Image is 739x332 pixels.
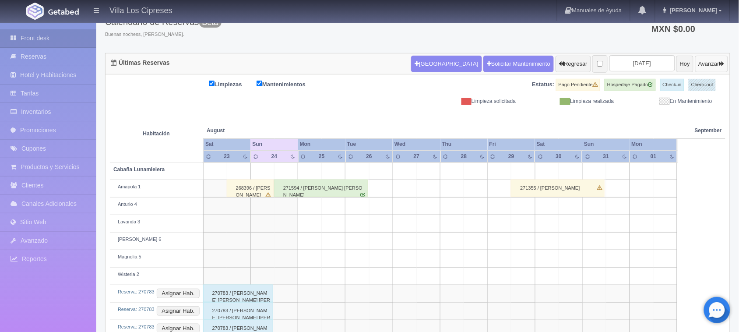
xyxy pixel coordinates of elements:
a: Reserva: 270783 [118,289,155,294]
button: Hoy [676,56,693,72]
img: Getabed [48,8,79,15]
th: Mon [630,138,677,150]
th: Fri [488,138,535,150]
div: Magnolia 5 [113,254,200,261]
th: Sat [203,138,250,150]
button: Avanzar [695,56,728,72]
label: Mantenimientos [257,79,319,89]
span: August [207,127,295,134]
div: 30 [552,153,566,160]
div: [PERSON_NAME] 6 [113,236,200,243]
div: Limpieza solicitada [424,98,522,105]
label: Limpiezas [209,79,255,89]
th: Thu [440,138,488,150]
th: Tue [345,138,393,150]
input: Mantenimientos [257,81,262,86]
div: 270783 / [PERSON_NAME] [PERSON_NAME] [PERSON_NAME] [203,302,274,320]
label: Estatus: [532,81,554,89]
strong: Habitación [143,131,169,137]
div: 271355 / [PERSON_NAME] [511,180,605,197]
img: Getabed [26,3,44,20]
div: Limpieza realizada [522,98,620,105]
th: Wed [393,138,440,150]
th: Sun [250,138,298,150]
div: 29 [504,153,519,160]
a: Solicitar Mantenimiento [483,56,554,72]
span: September [695,127,722,134]
label: Check-in [660,79,684,91]
div: Wisteria 2 [113,271,200,278]
a: Reserva: 270783 [118,324,155,329]
label: Pago Pendiente [556,79,600,91]
div: 27 [409,153,424,160]
button: Asignar Hab. [157,289,199,298]
th: Mon [298,138,345,150]
div: 270783 / [PERSON_NAME] [PERSON_NAME] [PERSON_NAME] [203,285,274,302]
div: 268396 / [PERSON_NAME] [227,180,274,197]
div: 23 [220,153,234,160]
div: Amapola 1 [113,184,200,191]
th: Sat [535,138,582,150]
label: Check-out [689,79,716,91]
div: 24 [267,153,282,160]
div: 01 [646,153,661,160]
div: 26 [362,153,377,160]
div: 31 [599,153,613,160]
span: [PERSON_NAME] [668,7,718,14]
button: Asignar Hab. [157,306,199,316]
a: Reserva: 270783 [118,307,155,312]
span: Buenas nochess, [PERSON_NAME]. [105,31,222,38]
h3: MXN $0.00 [651,25,722,33]
h4: Últimas Reservas [111,60,170,66]
div: 25 [314,153,329,160]
div: Lavanda 3 [113,219,200,226]
label: Hospedaje Pagado [605,79,656,91]
button: Regresar [556,56,591,72]
div: 271594 / [PERSON_NAME] [PERSON_NAME] [274,180,368,197]
b: Cabaña Lunamielera [113,166,165,173]
button: [GEOGRAPHIC_DATA] [411,56,482,72]
th: Sun [582,138,630,150]
div: En Mantenimiento [621,98,719,105]
div: Anturio 4 [113,201,200,208]
div: 28 [457,153,471,160]
h4: Villa Los Cipreses [109,4,172,15]
input: Limpiezas [209,81,215,86]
